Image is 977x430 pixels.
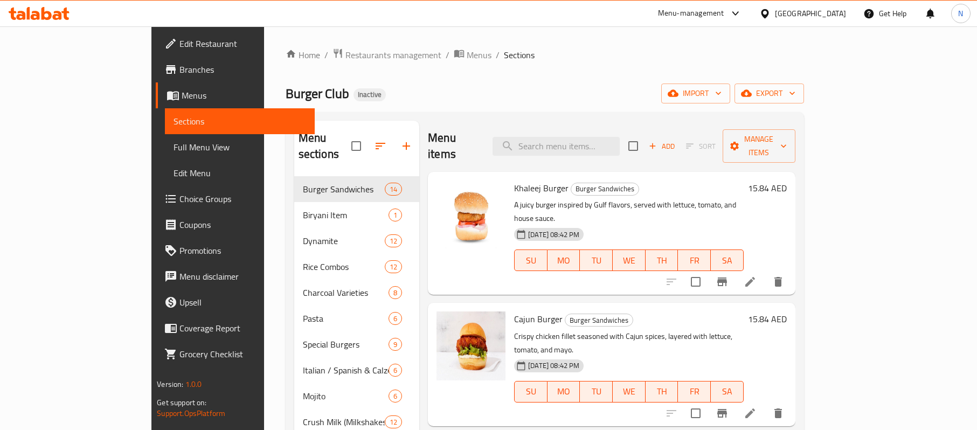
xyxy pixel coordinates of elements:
[645,138,679,155] button: Add
[385,262,401,272] span: 12
[165,108,315,134] a: Sections
[709,269,735,295] button: Branch-specific-item
[354,90,386,99] span: Inactive
[179,244,306,257] span: Promotions
[156,238,315,263] a: Promotions
[389,314,401,324] span: 6
[684,271,707,293] span: Select to update
[493,137,620,156] input: search
[428,130,480,162] h2: Menu items
[658,7,724,20] div: Menu-management
[286,48,804,62] nav: breadcrumb
[678,381,711,403] button: FR
[385,183,402,196] div: items
[393,133,419,159] button: Add section
[294,228,419,254] div: Dynamite12
[613,381,646,403] button: WE
[389,338,402,351] div: items
[711,249,744,271] button: SA
[580,249,613,271] button: TU
[650,384,674,399] span: TH
[303,286,389,299] span: Charcoal Varieties
[514,311,563,327] span: Cajun Burger
[156,186,315,212] a: Choice Groups
[179,348,306,360] span: Grocery Checklist
[571,183,639,196] div: Burger Sandwiches
[294,280,419,306] div: Charcoal Varieties8
[565,314,633,327] div: Burger Sandwiches
[519,384,543,399] span: SU
[179,296,306,309] span: Upsell
[454,48,491,62] a: Menus
[389,288,401,298] span: 8
[385,236,401,246] span: 12
[765,400,791,426] button: delete
[467,48,491,61] span: Menus
[389,364,402,377] div: items
[678,249,711,271] button: FR
[156,57,315,82] a: Branches
[385,417,401,427] span: 12
[682,253,706,268] span: FR
[646,381,678,403] button: TH
[744,275,757,288] a: Edit menu item
[299,130,351,162] h2: Menu sections
[731,133,787,159] span: Manage items
[617,253,641,268] span: WE
[324,48,328,61] li: /
[303,183,385,196] span: Burger Sandwiches
[156,289,315,315] a: Upsell
[519,253,543,268] span: SU
[303,312,389,325] span: Pasta
[165,134,315,160] a: Full Menu View
[571,183,639,195] span: Burger Sandwiches
[389,210,401,220] span: 1
[715,384,739,399] span: SA
[514,330,743,357] p: Crispy chicken fillet seasoned with Cajun spices, layered with lettuce, tomato, and mayo.
[389,365,401,376] span: 6
[617,384,641,399] span: WE
[744,407,757,420] a: Edit menu item
[174,115,306,128] span: Sections
[389,391,401,401] span: 6
[303,338,389,351] div: Special Burgers
[514,180,569,196] span: Khaleej Burger
[294,331,419,357] div: Special Burgers9
[709,400,735,426] button: Branch-specific-item
[613,249,646,271] button: WE
[552,253,576,268] span: MO
[385,184,401,195] span: 14
[682,384,706,399] span: FR
[157,396,206,410] span: Get support on:
[650,253,674,268] span: TH
[179,270,306,283] span: Menu disclaimer
[385,415,402,428] div: items
[389,339,401,350] span: 9
[524,230,584,240] span: [DATE] 08:42 PM
[580,381,613,403] button: TU
[157,406,225,420] a: Support.OpsPlatform
[179,192,306,205] span: Choice Groups
[303,415,385,428] span: Crush Milk (Milkshakes)
[179,322,306,335] span: Coverage Report
[179,63,306,76] span: Branches
[661,84,730,103] button: import
[156,82,315,108] a: Menus
[294,176,419,202] div: Burger Sandwiches14
[303,260,385,273] span: Rice Combos
[389,209,402,221] div: items
[958,8,963,19] span: N
[303,364,389,377] span: Italian / Spanish & Calzoni
[303,209,389,221] div: Biryani Item
[735,84,804,103] button: export
[504,48,535,61] span: Sections
[385,260,402,273] div: items
[715,253,739,268] span: SA
[294,202,419,228] div: Biryani Item1
[303,390,389,403] span: Mojito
